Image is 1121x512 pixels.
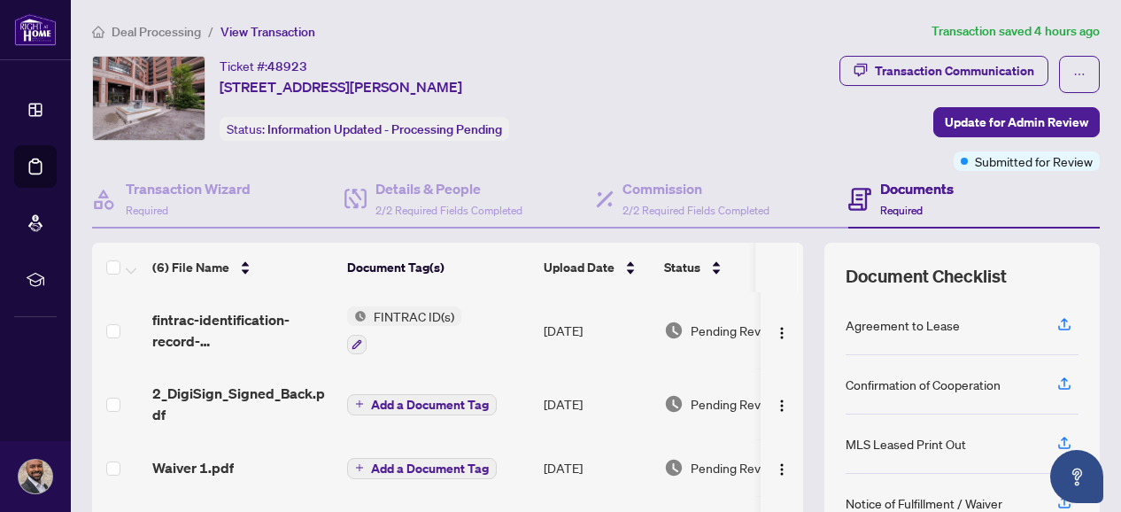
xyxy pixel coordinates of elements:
span: 2/2 Required Fields Completed [375,204,522,217]
span: View Transaction [220,24,315,40]
img: Document Status [664,321,684,340]
span: Pending Review [691,321,779,340]
span: Required [880,204,923,217]
span: Pending Review [691,394,779,414]
div: Ticket #: [220,56,307,76]
span: plus [355,400,364,408]
article: Transaction saved 4 hours ago [932,21,1100,42]
span: Status [664,258,700,277]
span: FINTRAC ID(s) [367,306,461,326]
div: Status: [220,117,509,141]
img: Document Status [664,458,684,477]
span: Update for Admin Review [945,108,1088,136]
div: Transaction Communication [875,57,1034,85]
span: Deal Processing [112,24,201,40]
span: 2/2 Required Fields Completed [622,204,769,217]
h4: Details & People [375,178,522,199]
img: logo [14,13,57,46]
td: [DATE] [537,439,657,496]
button: Open asap [1050,450,1103,503]
div: Agreement to Lease [846,315,960,335]
span: (6) File Name [152,258,229,277]
img: Logo [775,399,789,413]
img: Document Status [664,394,684,414]
span: 48923 [267,58,307,74]
div: Confirmation of Cooperation [846,375,1001,394]
button: Add a Document Tag [347,456,497,479]
span: Required [126,204,168,217]
th: Document Tag(s) [340,243,537,292]
span: Upload Date [544,258,615,277]
span: Add a Document Tag [371,462,489,475]
button: Add a Document Tag [347,458,497,479]
th: Status [657,243,808,292]
h4: Transaction Wizard [126,178,251,199]
span: [STREET_ADDRESS][PERSON_NAME] [220,76,462,97]
div: MLS Leased Print Out [846,434,966,454]
button: Logo [768,316,796,345]
button: Add a Document Tag [347,394,497,415]
button: Logo [768,390,796,418]
img: Status Icon [347,306,367,326]
th: (6) File Name [145,243,340,292]
span: ellipsis [1073,68,1086,81]
span: Information Updated - Processing Pending [267,121,502,137]
img: IMG-W12337184_1.jpg [93,57,205,140]
span: Document Checklist [846,264,1007,289]
button: Update for Admin Review [933,107,1100,137]
span: 2_DigiSign_Signed_Back.pdf [152,383,333,425]
button: Status IconFINTRAC ID(s) [347,306,461,354]
h4: Commission [622,178,769,199]
span: plus [355,463,364,472]
td: [DATE] [537,368,657,439]
th: Upload Date [537,243,657,292]
img: Profile Icon [19,460,52,493]
button: Transaction Communication [839,56,1048,86]
li: / [208,21,213,42]
span: Pending Review [691,458,779,477]
img: Logo [775,326,789,340]
button: Logo [768,454,796,482]
h4: Documents [880,178,954,199]
span: Submitted for Review [975,151,1093,171]
td: [DATE] [537,292,657,368]
button: Add a Document Tag [347,392,497,415]
span: fintrac-identification-record-[PERSON_NAME]-20250827-153116.pdf [152,309,333,352]
span: home [92,26,104,38]
img: Logo [775,462,789,477]
span: Add a Document Tag [371,399,489,411]
span: Waiver 1.pdf [152,457,234,478]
